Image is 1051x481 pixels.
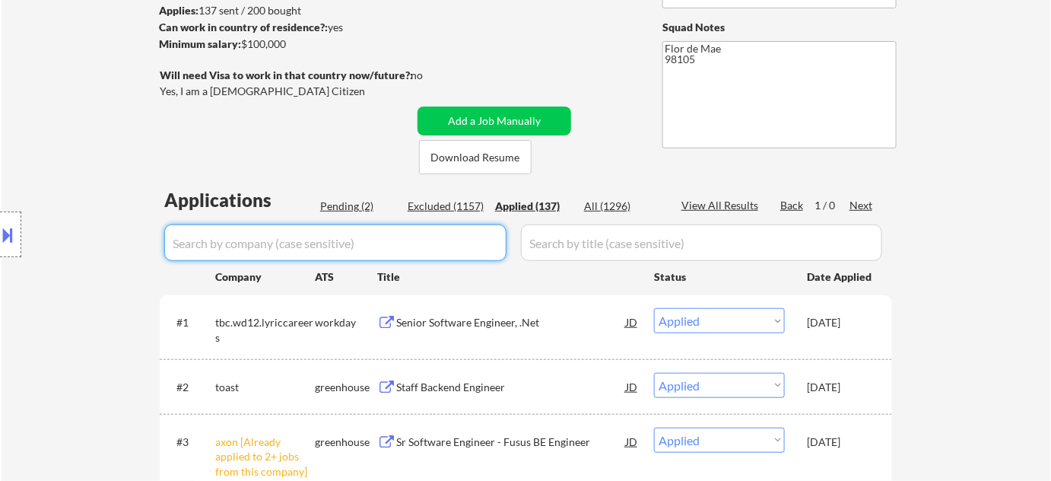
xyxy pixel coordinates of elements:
button: Download Resume [419,140,532,174]
div: Yes, I am a [DEMOGRAPHIC_DATA] Citizen [160,84,417,99]
div: JD [624,308,640,336]
div: JD [624,373,640,400]
div: Back [780,198,805,213]
strong: Can work in country of residence?: [159,21,328,33]
div: 1 / 0 [814,198,849,213]
div: JD [624,428,640,455]
button: Add a Job Manually [418,107,571,135]
div: 137 sent / 200 bought [159,3,412,18]
div: toast [215,380,315,395]
input: Search by title (case sensitive) [521,225,882,261]
div: $100,000 [159,37,412,52]
strong: Will need Visa to work in that country now/future?: [160,68,413,81]
div: Squad Notes [662,20,897,35]
div: Sr Software Engineer - Fusus BE Engineer [396,435,626,450]
div: workday [315,315,377,330]
div: [DATE] [807,315,874,330]
div: [DATE] [807,380,874,395]
div: Senior Software Engineer, .Net [396,315,626,330]
div: #3 [176,435,203,450]
div: #2 [176,380,203,395]
div: Applied (137) [495,199,571,214]
div: Date Applied [807,269,874,285]
div: Status [654,263,785,290]
div: Title [377,269,640,285]
div: Pending (2) [320,199,396,214]
div: yes [159,20,408,35]
strong: Minimum salary: [159,37,241,50]
input: Search by company (case sensitive) [164,225,506,261]
strong: Applies: [159,4,198,17]
div: All (1296) [584,199,660,214]
div: Staff Backend Engineer [396,380,626,395]
div: Excluded (1157) [408,199,484,214]
div: Next [849,198,874,213]
div: View All Results [681,198,763,213]
div: no [411,68,454,83]
div: axon [Already applied to 2+ jobs from this company] [215,435,315,479]
div: ATS [315,269,377,285]
div: [DATE] [807,435,874,450]
div: greenhouse [315,435,377,450]
div: greenhouse [315,380,377,395]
